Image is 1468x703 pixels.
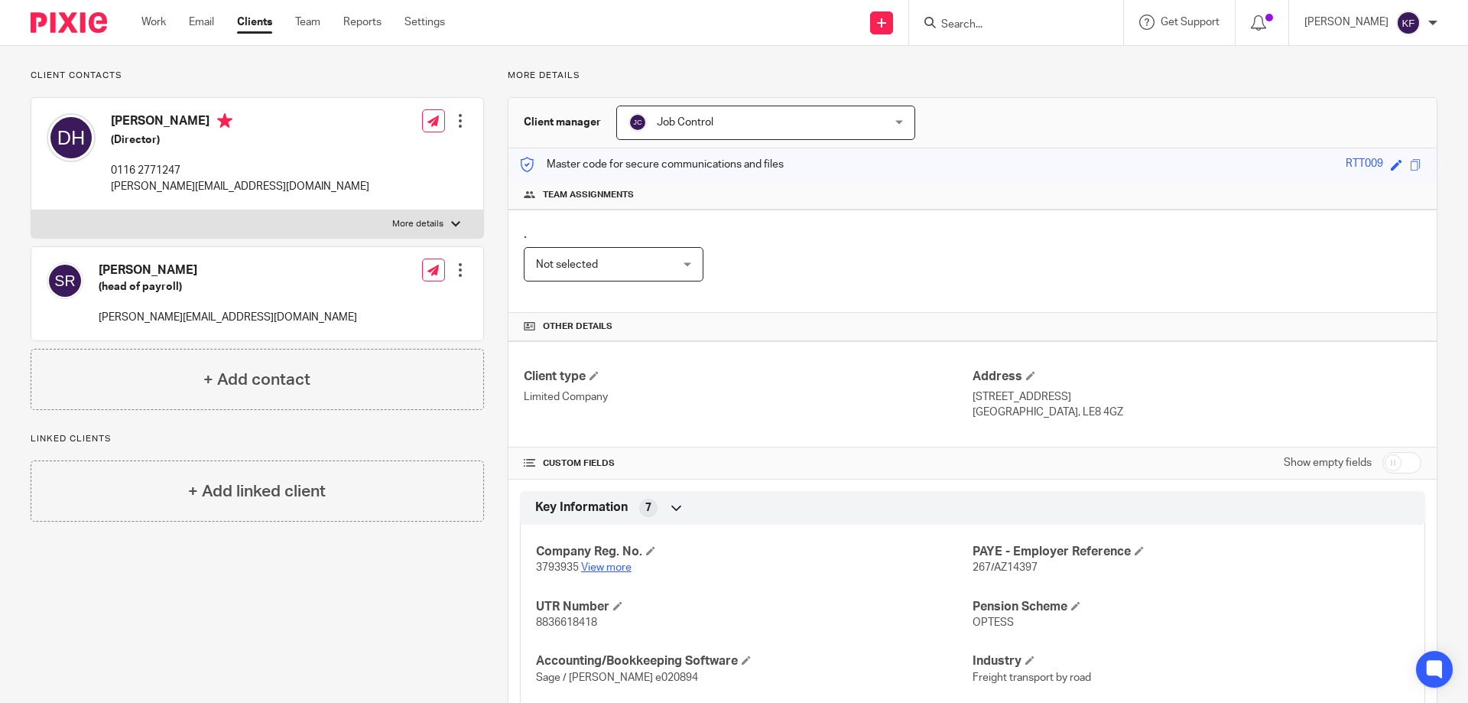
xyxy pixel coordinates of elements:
a: Settings [404,15,445,30]
span: 267/AZ14397 [973,562,1038,573]
h3: Client manager [524,115,601,130]
span: Key Information [535,500,628,516]
p: Limited Company [524,389,973,405]
span: 3793935 [536,562,579,573]
a: Email [189,15,214,30]
p: Linked clients [31,433,484,445]
div: RTT009 [1346,156,1383,174]
h4: PAYE - Employer Reference [973,544,1409,560]
span: 7 [645,500,651,516]
h4: Industry [973,653,1409,669]
span: Sage / [PERSON_NAME] e020894 [536,672,698,683]
i: Primary [217,113,232,129]
p: Client contacts [31,70,484,82]
p: [PERSON_NAME][EMAIL_ADDRESS][DOMAIN_NAME] [99,310,357,325]
p: 0116 2771247 [111,163,369,178]
img: svg%3E [1396,11,1421,35]
span: Job Control [657,117,713,128]
span: 8836618418 [536,617,597,628]
label: Show empty fields [1284,455,1372,470]
span: Other details [543,321,612,333]
span: . [524,228,527,240]
p: [PERSON_NAME] [1304,15,1388,30]
h4: [PERSON_NAME] [99,262,357,278]
img: svg%3E [47,262,83,299]
h4: + Add contact [203,368,310,392]
h4: Company Reg. No. [536,544,973,560]
span: Not selected [536,259,598,270]
a: Reports [343,15,382,30]
p: More details [392,218,443,230]
h4: Pension Scheme [973,599,1409,615]
p: More details [508,70,1437,82]
img: svg%3E [628,113,647,132]
img: Pixie [31,12,107,33]
span: Freight transport by road [973,672,1091,683]
h5: (head of payroll) [99,279,357,295]
span: Team assignments [543,189,634,201]
a: Team [295,15,320,30]
h4: Address [973,369,1421,385]
h4: + Add linked client [188,480,326,503]
a: View more [581,562,632,573]
a: Work [141,15,166,30]
p: [STREET_ADDRESS] [973,389,1421,405]
h5: (Director) [111,132,369,148]
h4: [PERSON_NAME] [111,113,369,132]
input: Search [940,18,1077,32]
h4: UTR Number [536,599,973,615]
a: Clients [237,15,272,30]
h4: Client type [524,369,973,385]
p: [PERSON_NAME][EMAIL_ADDRESS][DOMAIN_NAME] [111,179,369,194]
img: svg%3E [47,113,96,162]
span: Get Support [1161,17,1220,28]
p: [GEOGRAPHIC_DATA], LE8 4GZ [973,405,1421,420]
h4: Accounting/Bookkeeping Software [536,653,973,669]
span: OPTESS [973,617,1014,628]
h4: CUSTOM FIELDS [524,457,973,470]
p: Master code for secure communications and files [520,157,784,172]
